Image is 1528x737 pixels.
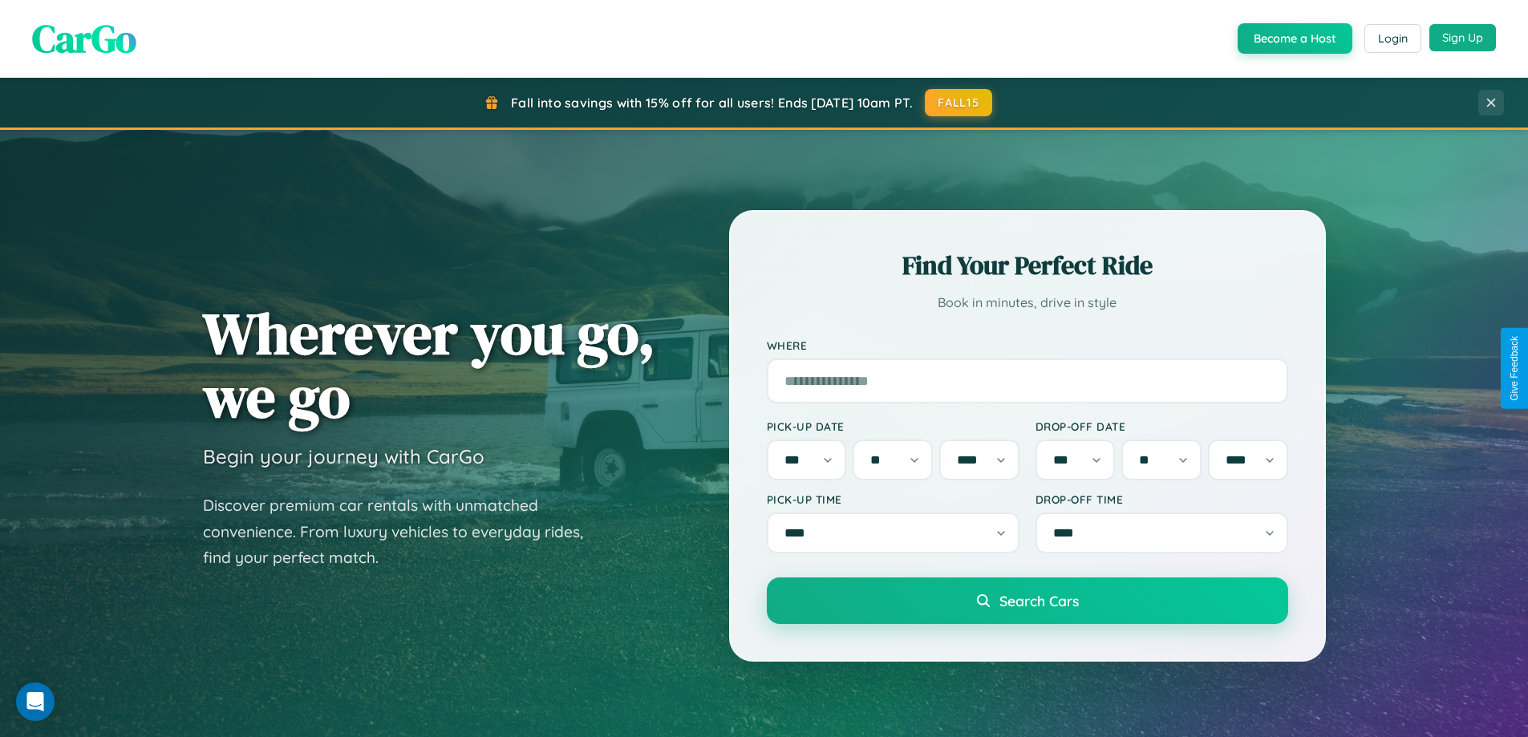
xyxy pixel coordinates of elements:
button: Sign Up [1429,24,1496,51]
p: Book in minutes, drive in style [767,291,1288,314]
h1: Wherever you go, we go [203,302,655,428]
button: Login [1364,24,1421,53]
div: Open Intercom Messenger [16,682,55,721]
div: Give Feedback [1509,336,1520,401]
label: Pick-up Date [767,419,1019,433]
label: Pick-up Time [767,492,1019,506]
h2: Find Your Perfect Ride [767,248,1288,283]
button: Search Cars [767,577,1288,624]
span: Search Cars [999,592,1079,609]
span: CarGo [32,12,136,65]
label: Drop-off Date [1036,419,1288,433]
h3: Begin your journey with CarGo [203,444,484,468]
label: Drop-off Time [1036,492,1288,506]
button: FALL15 [925,89,992,116]
button: Become a Host [1238,23,1352,54]
p: Discover premium car rentals with unmatched convenience. From luxury vehicles to everyday rides, ... [203,492,604,571]
span: Fall into savings with 15% off for all users! Ends [DATE] 10am PT. [511,95,913,111]
label: Where [767,338,1288,352]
